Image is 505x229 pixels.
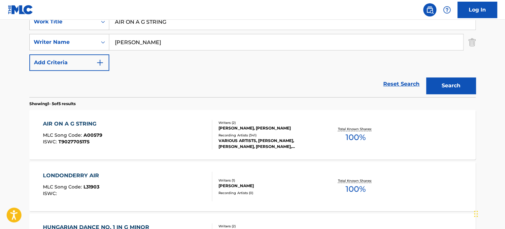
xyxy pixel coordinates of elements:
span: L31903 [84,184,99,190]
span: T9027705175 [58,139,89,145]
form: Search Form [29,14,476,97]
div: Recording Artists ( 341 ) [219,133,318,138]
span: 100 % [345,183,365,195]
span: MLC Song Code : [43,132,84,138]
a: LONDONDERRY AIRMLC Song Code:L31903ISWC:Writers (1)[PERSON_NAME]Recording Artists (0)Total Known ... [29,162,476,211]
div: Writers ( 2 ) [219,224,318,229]
span: MLC Song Code : [43,184,84,190]
div: Writer Name [34,38,93,46]
div: Recording Artists ( 0 ) [219,190,318,195]
a: Public Search [423,3,436,16]
span: ISWC : [43,139,58,145]
span: 100 % [345,131,365,143]
img: Delete Criterion [468,34,476,50]
img: MLC Logo [8,5,33,14]
img: search [426,6,434,14]
iframe: Chat Widget [472,197,505,229]
div: Drag [474,204,478,224]
div: Writers ( 2 ) [219,120,318,125]
div: VARIOUS ARTISTS, [PERSON_NAME], [PERSON_NAME], [PERSON_NAME], [PERSON_NAME], [PERSON_NAME] TRIO, ... [219,138,318,150]
a: Log In [457,2,497,18]
div: Writers ( 1 ) [219,178,318,183]
span: ISWC : [43,190,58,196]
div: Help [440,3,454,16]
span: A00579 [84,132,102,138]
p: Total Known Shares: [338,178,373,183]
div: [PERSON_NAME], [PERSON_NAME] [219,125,318,131]
div: LONDONDERRY AIR [43,172,102,180]
button: Add Criteria [29,54,109,71]
p: Total Known Shares: [338,127,373,131]
a: Reset Search [380,77,423,91]
div: [PERSON_NAME] [219,183,318,189]
p: Showing 1 - 5 of 5 results [29,101,76,107]
div: Work Title [34,18,93,26]
img: help [443,6,451,14]
button: Search [426,77,476,94]
div: AIR ON A G STRING [43,120,102,128]
a: AIR ON A G STRINGMLC Song Code:A00579ISWC:T9027705175Writers (2)[PERSON_NAME], [PERSON_NAME]Recor... [29,110,476,159]
img: 9d2ae6d4665cec9f34b9.svg [96,59,104,67]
